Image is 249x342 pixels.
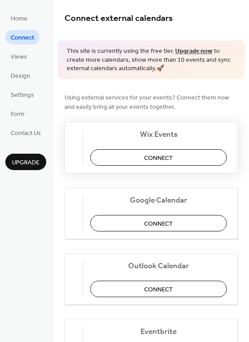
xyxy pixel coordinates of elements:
a: Home [5,11,33,25]
a: Design [5,68,36,83]
span: Settings [11,91,34,100]
a: Contact Us [5,125,46,140]
a: Settings [5,87,39,102]
span: Contact Us [11,129,41,138]
span: Eventbrite [90,327,227,336]
button: Connect [90,281,227,297]
span: Connect [11,33,34,43]
span: Upgrade [12,158,40,167]
span: Outlook Calendar [90,261,227,270]
span: Using external services for your events? Connect them now and easily bring all your events together. [64,93,238,111]
span: Wix Events [90,130,227,139]
span: Design [11,72,30,81]
a: Views [5,49,32,64]
span: Views [11,52,27,62]
span: Connect external calendars [64,10,173,27]
span: This site is currently using the free tier. to create more calendars, show more than 10 events an... [67,47,236,73]
span: Form [11,110,24,119]
button: Connect [90,149,227,166]
a: Upgrade now [175,45,213,57]
span: Connect [144,219,173,228]
span: Connect [144,153,173,163]
span: Connect [144,285,173,294]
a: Form [5,106,30,121]
span: Home [11,14,28,24]
span: Google Calendar [90,195,227,205]
button: Connect [90,215,227,231]
a: Connect [5,30,40,44]
button: Upgrade [5,154,46,170]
